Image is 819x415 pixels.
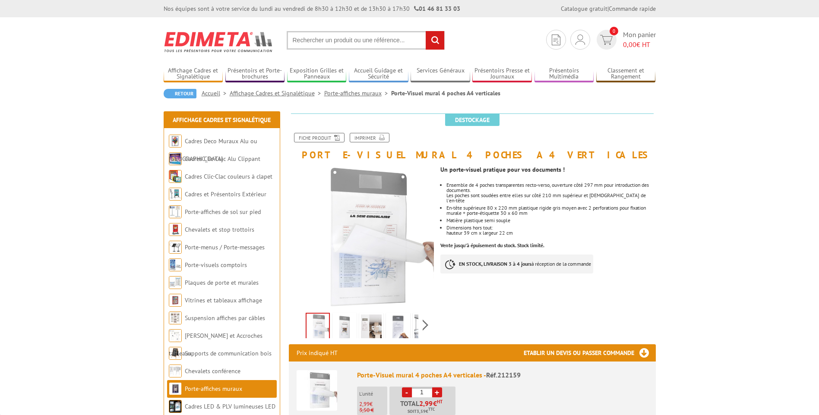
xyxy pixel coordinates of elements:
h3: Etablir un devis ou passer commande [524,344,656,362]
a: Présentoirs Presse et Journaux [472,67,532,81]
span: 0 [610,27,618,35]
a: devis rapide 0 Mon panier 0,00€ HT [594,30,656,50]
td: Un porte-visuel pratique pour vos documents ! [440,165,641,174]
li: Matière plastique semi souple [446,218,655,223]
img: 212159_faisceau_mural_4_poches_a4_0.jpg [388,314,408,341]
a: Exposition Grilles et Panneaux [287,67,347,81]
input: Rechercher un produit ou une référence... [287,31,445,50]
a: Cadres Clic-Clac couleurs à clapet [185,173,272,180]
div: Porte-Visuel mural 4 poches A4 verticales - [357,370,648,380]
span: Next [421,318,430,332]
a: Vitrines et tableaux affichage [185,296,262,304]
p: € [359,401,387,407]
img: Porte-visuels comptoirs [169,258,182,271]
p: 3,50 € [359,407,387,413]
a: Chevalets et stop trottoirs [185,226,254,233]
img: Porte-affiches muraux [169,382,182,395]
img: porte_visuels_muraux_212159.jpg [307,314,329,340]
a: Classement et Rangement [596,67,656,81]
img: 212159_faisceau_mural_4_poches_a4_4.jpg [414,314,435,341]
img: Cimaises et Accroches tableaux [169,329,182,342]
a: Cadres Deco Muraux Alu ou [GEOGRAPHIC_DATA] [169,137,257,163]
span: Soit € [408,408,435,415]
a: Suspension affiches par câbles [185,314,265,322]
div: Nos équipes sont à votre service du lundi au vendredi de 8h30 à 12h30 et de 13h30 à 17h30 [164,4,460,13]
a: Retour [164,89,196,98]
img: Cadres Deco Muraux Alu ou Bois [169,135,182,148]
a: Affichage Cadres et Signalétique [173,116,271,124]
span: 3,59 [417,408,426,415]
img: Edimeta [164,26,274,58]
a: Présentoirs Multimédia [534,67,594,81]
img: Vitrines et tableaux affichage [169,294,182,307]
input: rechercher [426,31,444,50]
img: Chevalets conférence [169,365,182,377]
a: Porte-menus / Porte-messages [185,243,265,251]
img: Cadres LED & PLV lumineuses LED [169,400,182,413]
a: Catalogue gratuit [561,5,607,13]
a: Chevalets conférence [185,367,240,375]
span: Mon panier [623,30,656,50]
p: Total [392,400,455,415]
span: Réf.212159 [486,371,521,379]
a: Plaques de porte et murales [185,279,259,286]
a: Porte-affiches muraux [185,385,242,393]
a: Affichage Cadres et Signalétique [230,89,324,97]
a: Accueil [202,89,230,97]
p: hauteur 39 cm x largeur 22 cm [446,230,655,236]
img: porte_visuels_muraux_212159.jpg [289,164,434,310]
a: - [402,387,412,397]
p: Ensemble de 4 poches transparentes recto-verso, ouverture côté 297 mm pour introduction des docum... [446,182,655,203]
img: devis rapide [600,35,613,45]
p: Prix indiqué HT [297,344,338,362]
strong: 01 46 81 33 03 [414,5,460,13]
img: Plaques de porte et murales [169,276,182,289]
img: Chevalets et stop trottoirs [169,223,182,236]
a: Supports de communication bois [185,349,272,357]
span: 2,99 [359,400,370,408]
p: L'unité [359,391,387,397]
a: Cadres Clic-Clac Alu Clippant [185,155,260,163]
strong: Vente jusqu'à épuisement du stock. Stock limité. [440,242,544,248]
img: devis rapide [576,35,585,45]
sup: HT [437,399,443,405]
span: Destockage [445,114,500,126]
img: Cadres et Présentoirs Extérieur [169,188,182,201]
strong: EN STOCK, LIVRAISON 3 à 4 jours [459,261,531,267]
a: Porte-visuels comptoirs [185,261,247,269]
img: Porte-Visuel mural 4 poches A4 verticales [297,370,337,411]
div: | [561,4,656,13]
img: Porte-menus / Porte-messages [169,241,182,254]
p: En-tête supérieure 80 x 220 mm plastique rigide gris moyen avec 2 perforations pour fixation mura... [446,205,655,216]
img: Porte-affiches de sol sur pied [169,205,182,218]
img: Cadres Clic-Clac couleurs à clapet [169,170,182,183]
a: Fiche produit [294,133,345,142]
img: devis rapide [552,35,560,45]
span: € [433,400,437,407]
a: Services Généraux [411,67,470,81]
p: à réception de la commande [440,255,593,274]
a: Imprimer [350,133,389,142]
a: Porte-affiches de sol sur pied [185,208,261,216]
img: Suspension affiches par câbles [169,311,182,324]
a: Cadres LED & PLV lumineuses LED [185,402,275,410]
sup: TTC [428,407,435,412]
a: [PERSON_NAME] et Accroches tableaux [169,332,262,357]
img: 212159_faisceau_mural_4_poches_a4_1.jpg [334,314,355,341]
li: Porte-Visuel mural 4 poches A4 verticales [391,89,500,97]
span: € HT [623,40,656,50]
p: Dimensions hors tout: [446,225,655,230]
span: 0,00 [623,40,636,49]
a: Accueil Guidage et Sécurité [349,67,408,81]
img: 212159_faisceau_mural_4_poches_a4_3.jpg [361,314,382,341]
a: Porte-affiches muraux [324,89,391,97]
a: Cadres et Présentoirs Extérieur [185,190,266,198]
a: + [432,387,442,397]
a: Affichage Cadres et Signalétique [164,67,223,81]
span: 2,99 [419,400,433,407]
a: Commande rapide [609,5,656,13]
a: Présentoirs et Porte-brochures [225,67,285,81]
